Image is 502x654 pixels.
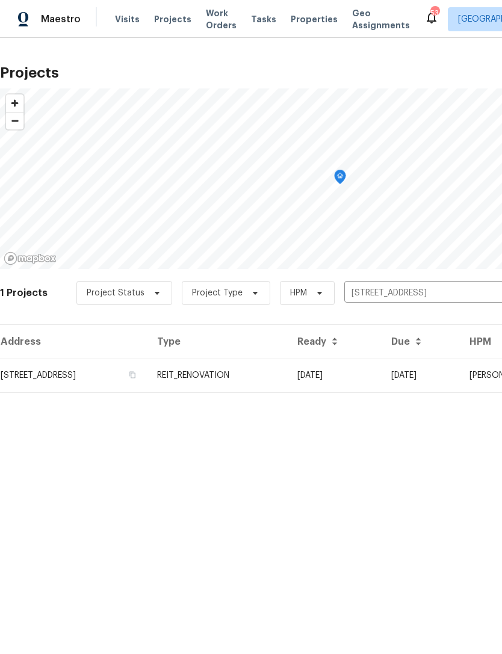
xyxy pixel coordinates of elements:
button: Zoom out [6,112,23,129]
td: [DATE] [382,359,460,392]
span: HPM [290,287,307,299]
span: Properties [291,13,338,25]
th: Type [147,325,288,359]
td: REIT_RENOVATION [147,359,288,392]
span: Maestro [41,13,81,25]
span: Work Orders [206,7,237,31]
th: Due [382,325,460,359]
th: Ready [288,325,382,359]
td: [DATE] [288,359,382,392]
button: Zoom in [6,94,23,112]
div: Map marker [334,170,346,188]
input: Search projects [344,284,482,303]
span: Geo Assignments [352,7,410,31]
a: Mapbox homepage [4,251,57,265]
span: Tasks [251,15,276,23]
div: 53 [430,7,439,19]
span: Project Status [87,287,144,299]
span: Visits [115,13,140,25]
span: Projects [154,13,191,25]
button: Copy Address [127,369,138,380]
span: Project Type [192,287,243,299]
